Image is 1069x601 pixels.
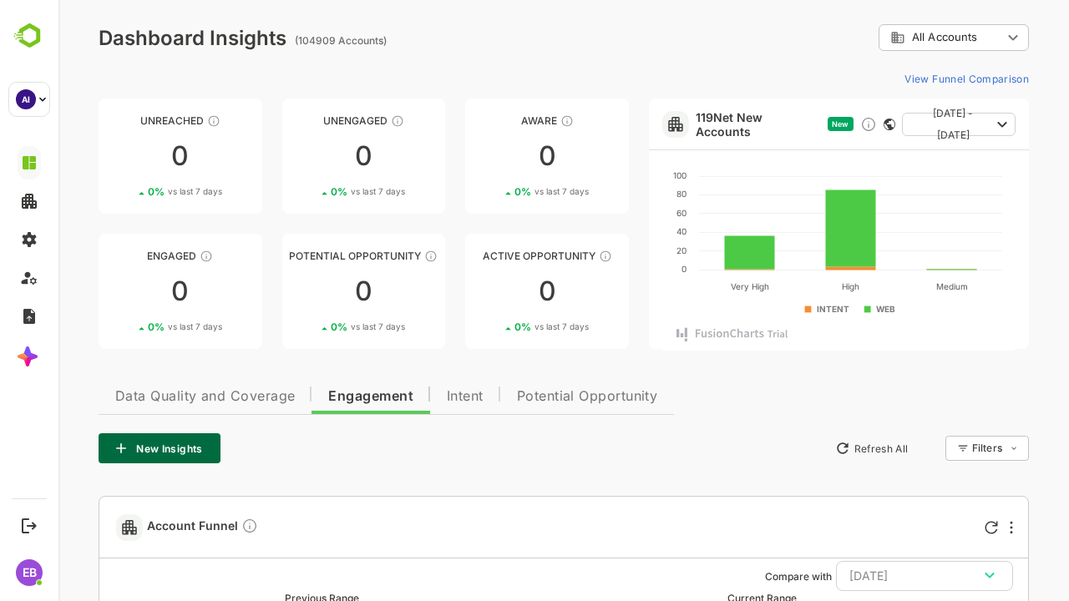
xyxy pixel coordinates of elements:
[407,278,570,305] div: 0
[951,521,955,534] div: More
[224,98,388,214] a: UnengagedThese accounts have not shown enough engagement and need nurturing00%vs last 7 days
[791,565,941,587] div: [DATE]
[40,234,204,349] a: EngagedThese accounts are warm, further nurturing would qualify them to MQAs00%vs last 7 days
[16,559,43,586] div: EB
[40,98,204,214] a: UnreachedThese accounts have not been engaged with for a defined time period00%vs last 7 days
[272,185,347,198] div: 0 %
[224,143,388,169] div: 0
[224,278,388,305] div: 0
[18,514,40,537] button: Logout
[618,189,628,199] text: 80
[844,113,957,136] button: [DATE] - [DATE]
[40,114,204,127] div: Unreached
[672,281,711,292] text: Very High
[332,114,346,128] div: These accounts have not shown enough engagement and need nurturing
[388,390,425,403] span: Intent
[502,114,515,128] div: These accounts have just entered the buying cycle and need further nurturing
[16,89,36,109] div: AI
[89,321,164,333] div: 0 %
[637,110,762,139] a: 119Net New Accounts
[476,321,530,333] span: vs last 7 days
[183,518,200,537] div: Compare Funnel to any previous dates, and click on any plot in the current funnel to view the det...
[407,98,570,214] a: AwareThese accounts have just entered the buying cycle and need further nurturing00%vs last 7 days
[540,250,554,263] div: These accounts have open opportunities which might be at any of the Sales Stages
[618,226,628,236] text: 40
[89,518,200,537] span: Account Funnel
[820,22,970,54] div: All Accounts
[149,114,162,128] div: These accounts have not been engaged with for a defined time period
[459,390,600,403] span: Potential Opportunity
[914,442,944,454] div: Filters
[825,119,837,130] div: This card does not support filter and segments
[857,103,932,146] span: [DATE] - [DATE]
[407,114,570,127] div: Aware
[407,143,570,169] div: 0
[236,34,333,47] ag: (104909 Accounts)
[224,114,388,127] div: Unengaged
[783,281,801,292] text: High
[456,321,530,333] div: 0 %
[270,390,355,403] span: Engagement
[40,250,204,262] div: Engaged
[366,250,379,263] div: These accounts are MQAs and can be passed on to Inside Sales
[615,170,628,180] text: 100
[40,143,204,169] div: 0
[912,433,970,463] div: Filters
[839,65,970,92] button: View Funnel Comparison
[707,570,773,583] ag: Compare with
[407,250,570,262] div: Active Opportunity
[778,561,955,591] button: [DATE]
[292,321,347,333] span: vs last 7 days
[878,281,909,291] text: Medium
[224,234,388,349] a: Potential OpportunityThese accounts are MQAs and can be passed on to Inside Sales00%vs last 7 days
[407,234,570,349] a: Active OpportunityThese accounts have open opportunities which might be at any of the Sales Stage...
[141,250,155,263] div: These accounts are warm, further nurturing would qualify them to MQAs
[40,278,204,305] div: 0
[272,321,347,333] div: 0 %
[618,208,628,218] text: 60
[802,116,818,133] div: Discover new ICP-fit accounts showing engagement — via intent surges, anonymous website visits, L...
[773,119,790,129] span: New
[109,321,164,333] span: vs last 7 days
[926,521,940,534] div: Refresh
[292,185,347,198] span: vs last 7 days
[623,264,628,274] text: 0
[832,30,944,45] div: All Accounts
[476,185,530,198] span: vs last 7 days
[224,250,388,262] div: Potential Opportunity
[854,31,919,43] span: All Accounts
[456,185,530,198] div: 0 %
[8,20,51,52] img: BambooboxLogoMark.f1c84d78b4c51b1a7b5f700c9845e183.svg
[57,390,236,403] span: Data Quality and Coverage
[109,185,164,198] span: vs last 7 days
[769,435,857,462] button: Refresh All
[89,185,164,198] div: 0 %
[40,26,228,50] div: Dashboard Insights
[40,433,162,463] button: New Insights
[618,245,628,255] text: 20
